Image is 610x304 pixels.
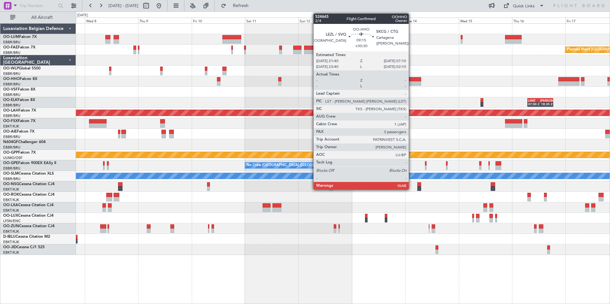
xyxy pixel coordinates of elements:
a: OO-ZUNCessna Citation CJ4 [3,224,55,228]
a: OO-FAEFalcon 7X [3,46,35,49]
span: D-IBLU [3,235,16,239]
a: EBKT/KJK [3,198,19,202]
span: OO-HHO [3,77,20,81]
a: EBBR/BRU [3,113,20,118]
a: EBBR/BRU [3,166,20,171]
a: OO-GPPFalcon 7X [3,151,36,155]
a: UUMO/OSF [3,156,22,160]
span: OO-FAE [3,46,18,49]
div: Wed 8 [85,18,138,23]
span: OO-LAH [3,109,19,112]
div: 07:00 Z [528,102,540,106]
a: OO-GPEFalcon 900EX EASy II [3,161,56,165]
a: EBBR/BRU [3,134,20,139]
a: OO-LXACessna Citation CJ4 [3,203,54,207]
span: OO-GPP [3,151,18,155]
span: OO-AIE [3,130,17,134]
span: OO-LUM [3,35,19,39]
div: Thu 16 [512,18,565,23]
span: OO-VSF [3,88,18,91]
button: All Aircraft [7,12,69,23]
a: OO-ELKFalcon 8X [3,98,35,102]
span: OO-SLM [3,172,19,176]
a: EBKT/KJK [3,124,19,129]
a: OO-HHOFalcon 8X [3,77,37,81]
a: OO-VSFFalcon 8X [3,88,35,91]
div: Quick Links [513,3,535,10]
a: EBBR/BRU [3,177,20,181]
a: EBKT/KJK [3,187,19,192]
div: Fri 10 [192,18,245,23]
a: EBBR/BRU [3,103,20,108]
div: Tue 14 [405,18,458,23]
div: Sun 12 [298,18,352,23]
span: N604GF [3,140,18,144]
a: OO-LUXCessna Citation CJ4 [3,214,54,218]
a: EBBR/BRU [3,40,20,45]
span: OO-ELK [3,98,18,102]
div: LIMZ [528,98,540,102]
div: Mon 13 [352,18,405,23]
span: OO-ROK [3,193,19,197]
a: EBKT/KJK [3,208,19,213]
div: 18:35 Z [540,102,553,106]
a: EBKT/KJK [3,240,19,244]
button: Refresh [218,1,256,11]
a: EBBR/BRU [3,145,20,150]
span: OO-WLP [3,67,19,70]
button: Quick Links [500,1,547,11]
div: [DATE] [77,13,88,18]
div: Wed 15 [459,18,512,23]
a: OO-WLPGlobal 5500 [3,67,41,70]
span: OO-ZUN [3,224,19,228]
a: OO-NSGCessna Citation CJ4 [3,182,55,186]
a: EBKT/KJK [3,229,19,234]
a: EBBR/BRU [3,82,20,87]
span: [DATE] - [DATE] [108,3,138,9]
span: OO-FSX [3,119,18,123]
div: [PERSON_NAME] [540,98,553,102]
a: EBBR/BRU [3,50,20,55]
a: EBKT/KJK [3,250,19,255]
span: OO-NSG [3,182,19,186]
a: OO-LAHFalcon 7X [3,109,36,112]
a: OO-SLMCessna Citation XLS [3,172,54,176]
span: OO-LUX [3,214,18,218]
a: OO-AIEFalcon 7X [3,130,34,134]
span: OO-LXA [3,203,18,207]
a: OO-JIDCessna CJ1 525 [3,245,45,249]
span: OO-GPE [3,161,18,165]
span: All Aircraft [17,15,67,20]
div: No Crew [GEOGRAPHIC_DATA] ([GEOGRAPHIC_DATA] National) [247,161,353,170]
span: Refresh [227,4,254,8]
a: OO-FSXFalcon 7X [3,119,35,123]
a: OO-LUMFalcon 7X [3,35,37,39]
div: Sat 11 [245,18,298,23]
div: Thu 9 [138,18,191,23]
a: N604GFChallenger 604 [3,140,46,144]
a: EBBR/BRU [3,71,20,76]
span: OO-JID [3,245,17,249]
a: D-IBLUCessna Citation M2 [3,235,50,239]
a: EBBR/BRU [3,92,20,97]
a: OO-ROKCessna Citation CJ4 [3,193,55,197]
a: LFSN/ENC [3,219,21,223]
input: Trip Number [19,1,56,11]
